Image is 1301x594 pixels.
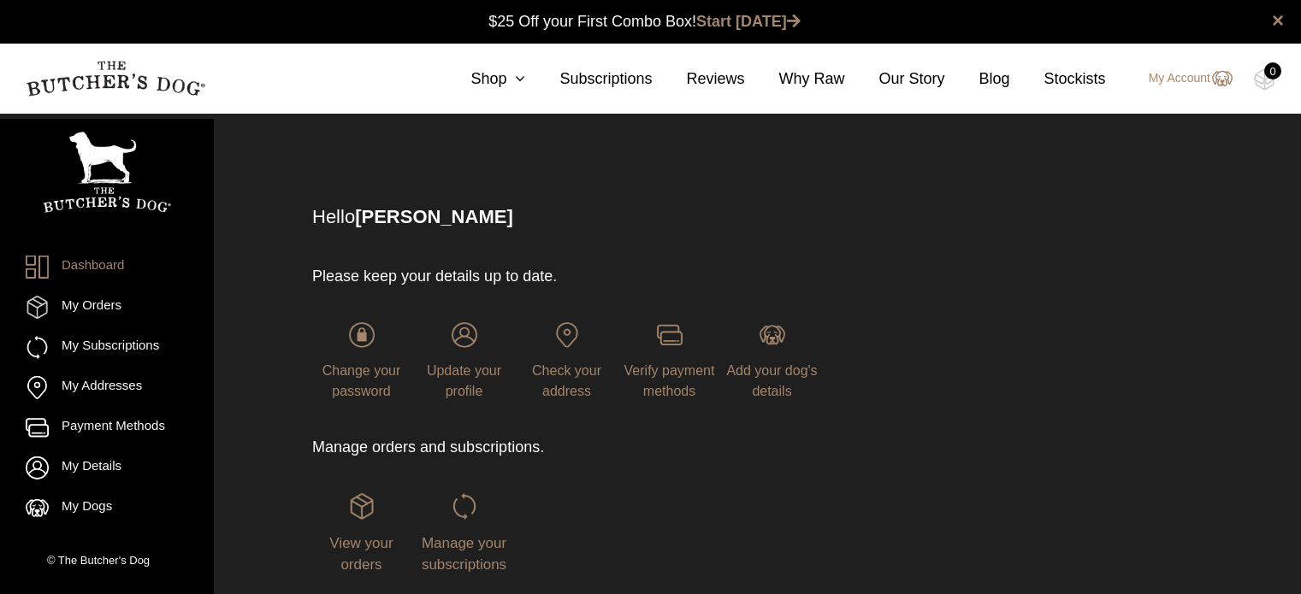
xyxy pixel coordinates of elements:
[26,456,188,479] a: My Details
[312,203,1162,231] p: Hello
[1010,68,1106,91] a: Stockists
[452,322,477,348] img: login-TBD_Profile.png
[415,322,513,398] a: Update your profile
[1272,10,1284,31] a: close
[312,493,411,572] a: View your orders
[26,376,188,399] a: My Addresses
[422,535,506,573] span: Manage your subscriptions
[312,436,855,459] p: Manage orders and subscriptions.
[696,13,801,30] a: Start [DATE]
[525,68,652,91] a: Subscriptions
[620,322,719,398] a: Verify payment methods
[845,68,945,91] a: Our Story
[517,322,616,398] a: Check your address
[1254,68,1275,91] img: TBD_Cart-Empty.png
[329,535,393,573] span: View your orders
[322,363,401,398] span: Change your password
[726,363,817,398] span: Add your dog's details
[26,256,188,279] a: Dashboard
[723,322,821,398] a: Add your dog's details
[43,132,171,213] img: TBD_Portrait_Logo_White.png
[1132,68,1233,89] a: My Account
[532,363,601,398] span: Check your address
[349,493,375,519] img: login-TBD_Orders.png
[26,296,188,319] a: My Orders
[349,322,375,348] img: login-TBD_Password.png
[554,322,580,348] img: login-TBD_Address.png
[452,493,477,519] img: login-TBD_Subscriptions.png
[436,68,525,91] a: Shop
[26,497,188,520] a: My Dogs
[26,416,188,439] a: Payment Methods
[745,68,845,91] a: Why Raw
[624,363,715,398] span: Verify payment methods
[945,68,1010,91] a: Blog
[760,322,785,348] img: login-TBD_Dog.png
[355,206,513,227] strong: [PERSON_NAME]
[26,336,188,359] a: My Subscriptions
[312,265,855,288] p: Please keep your details up to date.
[415,493,513,572] a: Manage your subscriptions
[652,68,744,91] a: Reviews
[427,363,501,398] span: Update your profile
[1264,62,1281,79] div: 0
[657,322,683,348] img: login-TBD_Payments.png
[312,322,411,398] a: Change your password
